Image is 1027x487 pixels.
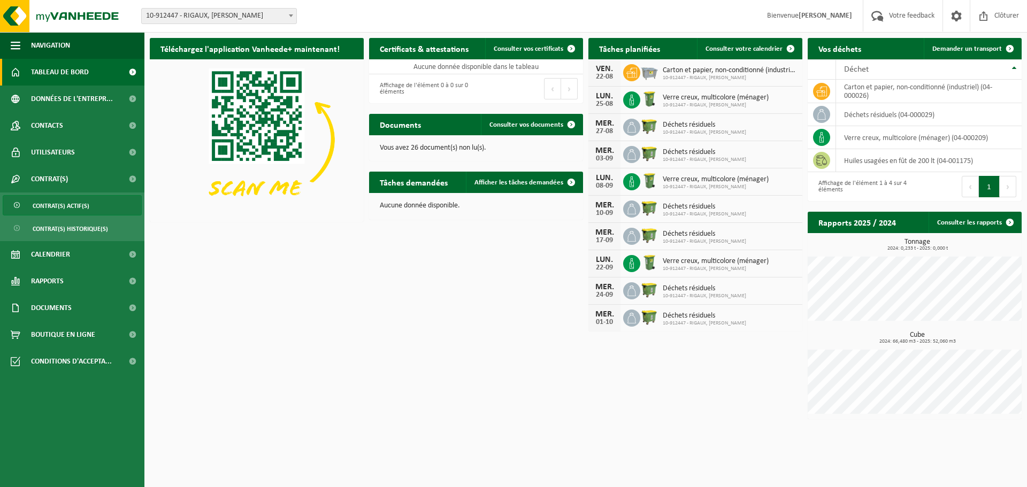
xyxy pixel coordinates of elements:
a: Consulter les rapports [929,212,1021,233]
span: Boutique en ligne [31,321,95,348]
div: 08-09 [594,182,615,190]
p: Aucune donnée disponible. [380,202,572,210]
strong: [PERSON_NAME] [799,12,852,20]
span: 2024: 66,480 m3 - 2025: 52,060 m3 [813,339,1022,344]
td: carton et papier, non-conditionné (industriel) (04-000026) [836,80,1022,103]
div: 24-09 [594,291,615,299]
img: Download de VHEPlus App [150,59,364,220]
span: Rapports [31,268,64,295]
span: 2024: 0,233 t - 2025: 0,000 t [813,246,1022,251]
div: MER. [594,201,615,210]
h2: Téléchargez l'application Vanheede+ maintenant! [150,38,350,59]
a: Consulter votre calendrier [697,38,801,59]
h3: Cube [813,331,1022,344]
div: LUN. [594,256,615,264]
span: Verre creux, multicolore (ménager) [663,175,769,184]
span: Déchets résiduels [663,203,746,211]
div: LUN. [594,174,615,182]
img: WB-0240-HPE-GN-50 [640,90,658,108]
td: verre creux, multicolore (ménager) (04-000209) [836,126,1022,149]
span: 10-912447 - RIGAUX, [PERSON_NAME] [663,129,746,136]
span: Déchet [844,65,869,74]
span: Déchets résiduels [663,284,746,293]
div: MER. [594,228,615,237]
img: WB-2500-GAL-GY-01 [640,63,658,81]
img: WB-1100-HPE-GN-50 [640,117,658,135]
button: Previous [544,78,561,99]
span: 10-912447 - RIGAUX, JEAN-PAUL - BIERGHES [142,9,296,24]
h2: Documents [369,114,432,135]
button: Next [1000,176,1016,197]
button: Previous [962,176,979,197]
div: MER. [594,146,615,155]
span: Déchets résiduels [663,230,746,238]
div: 10-09 [594,210,615,217]
span: Utilisateurs [31,139,75,166]
div: VEN. [594,65,615,73]
span: Consulter vos documents [489,121,563,128]
h2: Tâches demandées [369,172,458,192]
a: Consulter vos documents [481,114,582,135]
span: Données de l'entrepr... [31,86,113,112]
img: WB-1100-HPE-GN-50 [640,226,658,244]
a: Afficher les tâches demandées [466,172,582,193]
span: Demander un transport [932,45,1002,52]
span: Documents [31,295,72,321]
img: WB-1100-HPE-GN-50 [640,281,658,299]
img: WB-0240-HPE-GN-50 [640,253,658,272]
span: Calendrier [31,241,70,268]
span: 10-912447 - RIGAUX, [PERSON_NAME] [663,238,746,245]
div: MER. [594,283,615,291]
td: Aucune donnée disponible dans le tableau [369,59,583,74]
h2: Tâches planifiées [588,38,671,59]
h3: Tonnage [813,238,1022,251]
img: WB-1100-HPE-GN-50 [640,308,658,326]
span: Contrat(s) historique(s) [33,219,108,239]
a: Contrat(s) actif(s) [3,195,142,215]
span: Verre creux, multicolore (ménager) [663,257,769,266]
span: Consulter vos certificats [494,45,563,52]
span: 10-912447 - RIGAUX, [PERSON_NAME] [663,211,746,218]
span: 10-912447 - RIGAUX, [PERSON_NAME] [663,266,769,272]
span: Afficher les tâches demandées [474,179,563,186]
span: 10-912447 - RIGAUX, [PERSON_NAME] [663,75,797,81]
button: Next [561,78,578,99]
span: 10-912447 - RIGAUX, [PERSON_NAME] [663,157,746,163]
a: Consulter vos certificats [485,38,582,59]
a: Contrat(s) historique(s) [3,218,142,238]
span: Contrat(s) [31,166,68,192]
span: Consulter votre calendrier [706,45,783,52]
button: 1 [979,176,1000,197]
div: MER. [594,310,615,319]
span: Conditions d'accepta... [31,348,112,375]
span: 10-912447 - RIGAUX, JEAN-PAUL - BIERGHES [141,8,297,24]
a: Demander un transport [924,38,1021,59]
div: 22-09 [594,264,615,272]
div: Affichage de l'élément 0 à 0 sur 0 éléments [374,77,471,101]
span: Contacts [31,112,63,139]
div: LUN. [594,92,615,101]
h2: Vos déchets [808,38,872,59]
span: 10-912447 - RIGAUX, [PERSON_NAME] [663,184,769,190]
td: huiles usagées en fût de 200 lt (04-001175) [836,149,1022,172]
div: 17-09 [594,237,615,244]
span: Navigation [31,32,70,59]
img: WB-0240-HPE-GN-50 [640,172,658,190]
span: Déchets résiduels [663,121,746,129]
img: WB-1100-HPE-GN-50 [640,144,658,163]
img: WB-1100-HPE-GN-50 [640,199,658,217]
span: 10-912447 - RIGAUX, [PERSON_NAME] [663,102,769,109]
span: 10-912447 - RIGAUX, [PERSON_NAME] [663,293,746,299]
span: Contrat(s) actif(s) [33,196,89,216]
div: MER. [594,119,615,128]
span: Tableau de bord [31,59,89,86]
span: Déchets résiduels [663,312,746,320]
div: 25-08 [594,101,615,108]
span: Carton et papier, non-conditionné (industriel) [663,66,797,75]
span: 10-912447 - RIGAUX, [PERSON_NAME] [663,320,746,327]
td: déchets résiduels (04-000029) [836,103,1022,126]
p: Vous avez 26 document(s) non lu(s). [380,144,572,152]
div: 03-09 [594,155,615,163]
div: 01-10 [594,319,615,326]
h2: Rapports 2025 / 2024 [808,212,907,233]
